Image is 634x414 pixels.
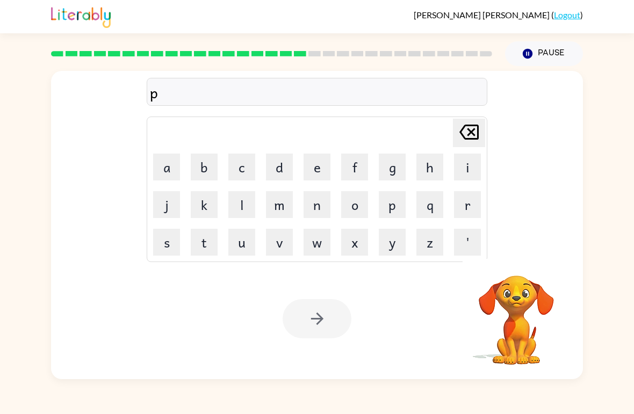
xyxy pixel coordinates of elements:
button: e [304,154,330,180]
a: Logout [554,10,580,20]
button: b [191,154,218,180]
button: l [228,191,255,218]
button: s [153,229,180,256]
button: m [266,191,293,218]
div: p [150,81,484,104]
button: j [153,191,180,218]
button: k [191,191,218,218]
button: u [228,229,255,256]
button: r [454,191,481,218]
video: Your browser must support playing .mp4 files to use Literably. Please try using another browser. [463,259,570,366]
button: w [304,229,330,256]
button: n [304,191,330,218]
button: t [191,229,218,256]
button: c [228,154,255,180]
button: Pause [505,41,583,66]
span: [PERSON_NAME] [PERSON_NAME] [414,10,551,20]
button: g [379,154,406,180]
button: x [341,229,368,256]
button: a [153,154,180,180]
div: ( ) [414,10,583,20]
button: i [454,154,481,180]
button: d [266,154,293,180]
button: o [341,191,368,218]
button: h [416,154,443,180]
button: y [379,229,406,256]
button: v [266,229,293,256]
button: q [416,191,443,218]
button: ' [454,229,481,256]
button: z [416,229,443,256]
button: f [341,154,368,180]
button: p [379,191,406,218]
img: Literably [51,4,111,28]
